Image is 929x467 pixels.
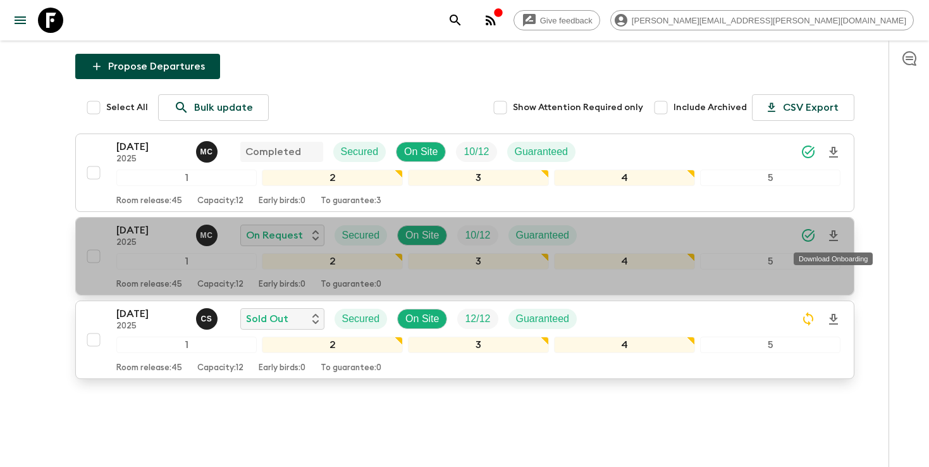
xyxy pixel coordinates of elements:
[341,144,379,159] p: Secured
[196,308,220,330] button: CS
[196,228,220,239] span: Megan Chinworth
[408,337,549,353] div: 3
[405,311,439,327] p: On Site
[259,196,305,206] p: Early birds: 0
[116,321,186,332] p: 2025
[116,154,186,165] p: 2025
[116,280,182,290] p: Room release: 45
[342,311,380,327] p: Secured
[516,311,570,327] p: Guaranteed
[197,363,243,373] p: Capacity: 12
[674,101,747,114] span: Include Archived
[397,225,447,246] div: On Site
[259,363,305,373] p: Early birds: 0
[533,16,600,25] span: Give feedback
[116,363,182,373] p: Room release: 45
[116,223,186,238] p: [DATE]
[201,314,212,324] p: C S
[75,217,854,296] button: [DATE]2025Megan ChinworthOn RequestSecuredOn SiteTrip FillGuaranteed12345Room release:45Capacity:...
[625,16,913,25] span: [PERSON_NAME][EMAIL_ADDRESS][PERSON_NAME][DOMAIN_NAME]
[465,311,490,327] p: 12 / 12
[408,253,549,270] div: 3
[158,94,269,121] a: Bulk update
[516,228,570,243] p: Guaranteed
[443,8,468,33] button: search adventures
[321,196,381,206] p: To guarantee: 3
[554,337,695,353] div: 4
[513,101,643,114] span: Show Attention Required only
[554,170,695,186] div: 4
[397,309,447,329] div: On Site
[801,311,816,327] svg: Sync Required - Changes detected
[245,144,301,159] p: Completed
[259,280,305,290] p: Early birds: 0
[262,170,403,186] div: 2
[408,170,549,186] div: 3
[321,280,381,290] p: To guarantee: 0
[826,228,841,244] svg: Download Onboarding
[801,228,816,243] svg: Synced Successfully
[75,134,854,212] button: [DATE]2025Megan ChinworthCompletedSecuredOn SiteTrip FillGuaranteed12345Room release:45Capacity:1...
[457,309,498,329] div: Trip Fill
[405,228,439,243] p: On Site
[116,170,257,186] div: 1
[826,312,841,327] svg: Download Onboarding
[464,144,489,159] p: 10 / 12
[342,228,380,243] p: Secured
[116,306,186,321] p: [DATE]
[515,144,569,159] p: Guaranteed
[116,238,186,248] p: 2025
[465,228,490,243] p: 10 / 12
[321,363,381,373] p: To guarantee: 0
[116,253,257,270] div: 1
[610,10,914,30] div: [PERSON_NAME][EMAIL_ADDRESS][PERSON_NAME][DOMAIN_NAME]
[75,301,854,379] button: [DATE]2025Charlie SantiagoSold OutSecuredOn SiteTrip FillGuaranteed12345Room release:45Capacity:1...
[335,309,388,329] div: Secured
[335,225,388,246] div: Secured
[116,337,257,353] div: 1
[246,311,288,327] p: Sold Out
[106,101,148,114] span: Select All
[196,145,220,155] span: Megan Chinworth
[700,337,841,353] div: 5
[200,230,213,240] p: M C
[457,225,498,246] div: Trip Fill
[194,100,253,115] p: Bulk update
[801,144,816,159] svg: Synced Successfully
[794,252,873,265] div: Download Onboarding
[700,253,841,270] div: 5
[396,142,446,162] div: On Site
[116,139,186,154] p: [DATE]
[554,253,695,270] div: 4
[752,94,854,121] button: CSV Export
[404,144,438,159] p: On Site
[826,145,841,160] svg: Download Onboarding
[333,142,386,162] div: Secured
[196,312,220,322] span: Charlie Santiago
[197,196,243,206] p: Capacity: 12
[196,225,220,246] button: MC
[197,280,243,290] p: Capacity: 12
[246,228,303,243] p: On Request
[262,337,403,353] div: 2
[8,8,33,33] button: menu
[262,253,403,270] div: 2
[456,142,496,162] div: Trip Fill
[514,10,600,30] a: Give feedback
[116,196,182,206] p: Room release: 45
[75,54,220,79] button: Propose Departures
[700,170,841,186] div: 5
